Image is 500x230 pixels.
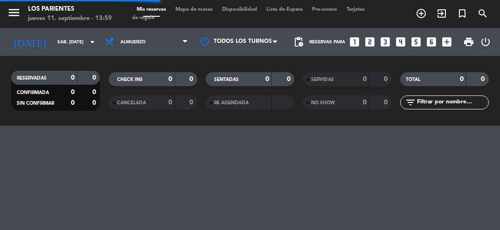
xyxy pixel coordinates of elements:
[17,76,47,81] span: RESERVADAS
[287,76,292,82] strong: 0
[480,36,491,47] i: power_settings_new
[17,101,54,106] span: SIN CONFIRMAR
[117,77,143,82] span: CHECK INS
[405,97,416,108] i: filter_list
[410,36,422,48] i: looks_5
[348,36,361,48] i: looks_one
[171,7,217,12] span: Mapa de mesas
[214,101,249,105] span: RE AGENDADA
[168,76,172,82] strong: 0
[460,76,464,82] strong: 0
[92,100,98,106] strong: 0
[189,99,195,106] strong: 0
[168,99,172,106] strong: 0
[384,99,389,106] strong: 0
[71,89,75,95] strong: 0
[17,90,49,95] span: CONFIRMADA
[311,77,334,82] span: SERVIDAS
[7,6,21,20] i: menu
[132,7,171,12] span: Mis reservas
[436,8,447,19] i: exit_to_app
[441,36,453,48] i: add_box
[214,77,239,82] span: SENTADAS
[87,36,98,47] i: arrow_drop_down
[7,32,53,51] i: [DATE]
[363,76,367,82] strong: 0
[425,36,437,48] i: looks_6
[457,8,468,19] i: turned_in_not
[7,6,21,23] button: menu
[28,5,112,14] div: Los Parientes
[262,7,307,12] span: Lista de Espera
[311,101,335,105] span: NO SHOW
[395,36,407,48] i: looks_4
[463,36,474,47] span: print
[416,8,427,19] i: add_circle_outline
[384,76,389,82] strong: 0
[92,74,98,81] strong: 0
[92,89,98,95] strong: 0
[307,7,342,12] span: Pre-acceso
[120,40,146,45] span: Almuerzo
[217,7,262,12] span: Disponibilidad
[477,8,488,19] i: search
[71,100,75,106] strong: 0
[363,99,367,106] strong: 0
[293,36,304,47] span: pending_actions
[481,76,486,82] strong: 0
[71,74,75,81] strong: 0
[416,97,488,108] input: Filtrar por nombre...
[189,76,195,82] strong: 0
[28,14,112,23] div: jueves 11. septiembre - 13:59
[364,36,376,48] i: looks_two
[117,101,146,105] span: CANCELADA
[309,40,345,45] span: Reservas para
[265,76,269,82] strong: 0
[478,28,493,56] div: LOG OUT
[379,36,391,48] i: looks_3
[406,77,420,82] span: TOTAL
